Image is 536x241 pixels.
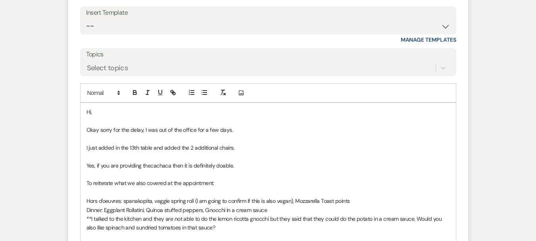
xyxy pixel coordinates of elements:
[86,108,450,116] p: Hi,
[86,125,450,134] p: Okay sorry for the delay, I was out of the office for a few days.
[86,161,450,170] p: Yes, if you are providing the
[86,215,443,231] span: **I talked to the kitchen and they are not able to do the lemon ricotta gnocchi but they said tha...
[86,49,450,60] label: Topics
[86,7,450,19] div: Insert Template
[86,206,267,214] span: Dinner: Eggplant Rollatini, Quinoa stuffed peppers, Gnocchi in a cream sauce
[150,162,234,169] span: cachaca then it is definitely doable.
[87,63,128,73] div: Select topics
[86,179,214,187] span: To reiterate what we also covered at the appointment:
[86,143,450,152] p: I just added in the 13th table and added the 2 additional chairs.
[401,36,456,43] a: Manage Templates
[86,197,350,204] span: Hors d'oeuvres: spanakopita, veggie spring roll (I am going to confirm if this is also vegan), Mo...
